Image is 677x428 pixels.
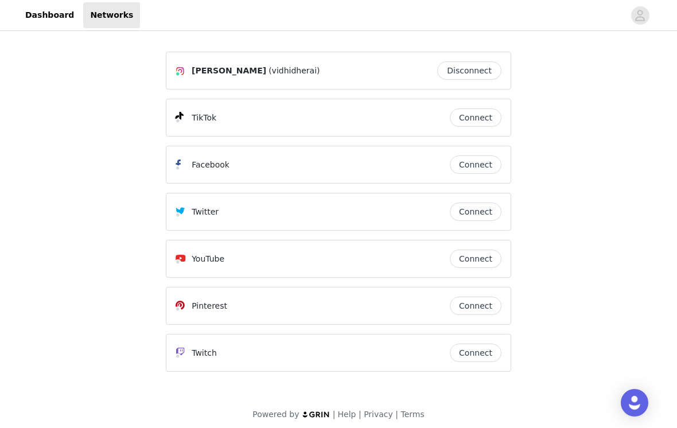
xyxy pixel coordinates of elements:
button: Connect [450,250,501,268]
p: Facebook [192,159,229,171]
button: Connect [450,155,501,174]
p: Pinterest [192,300,227,312]
span: Powered by [252,410,299,419]
span: [PERSON_NAME] [192,65,266,77]
span: | [333,410,336,419]
p: YouTube [192,253,224,265]
div: Open Intercom Messenger [621,389,648,417]
a: Privacy [364,410,393,419]
p: Twitch [192,347,217,359]
span: | [359,410,361,419]
button: Disconnect [437,61,501,80]
button: Connect [450,297,501,315]
img: logo [302,411,330,418]
p: TikTok [192,112,216,124]
a: Dashboard [18,2,81,28]
span: | [395,410,398,419]
button: Connect [450,108,501,127]
div: avatar [635,6,645,25]
span: (vidhidherai) [269,65,320,77]
img: Instagram Icon [176,67,185,76]
button: Connect [450,203,501,221]
p: Twitter [192,206,219,218]
button: Connect [450,344,501,362]
a: Help [338,410,356,419]
a: Networks [83,2,140,28]
a: Terms [400,410,424,419]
